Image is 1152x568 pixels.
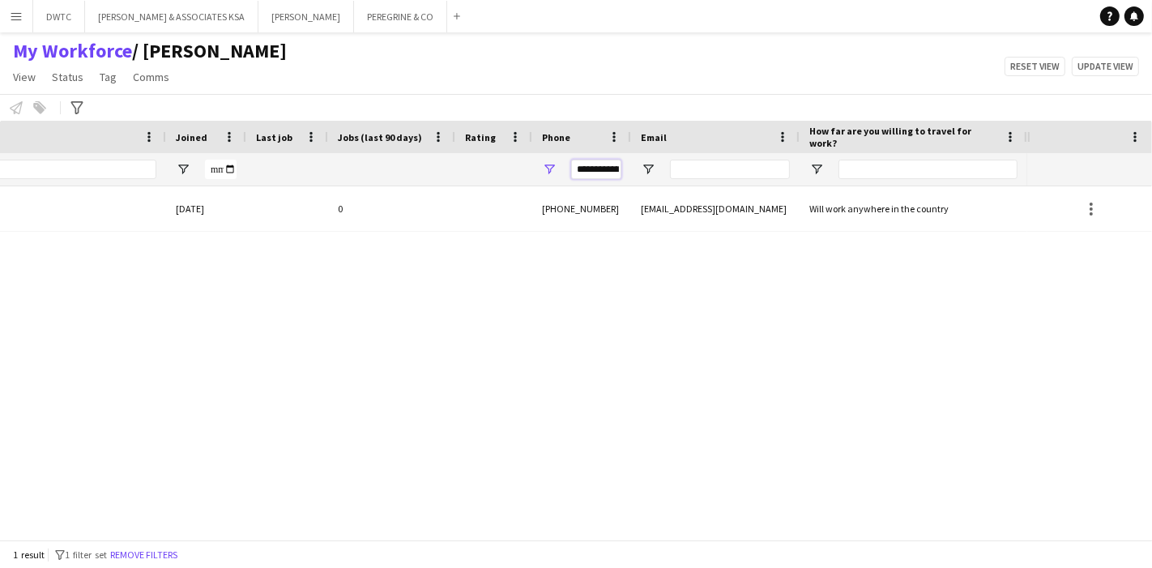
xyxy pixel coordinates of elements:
span: Will work anywhere in the country [809,203,949,215]
span: Rating [465,131,496,143]
input: Phone Filter Input [571,160,621,179]
button: [PERSON_NAME] & ASSOCIATES KSA [85,1,258,32]
button: Open Filter Menu [542,162,557,177]
input: Joined Filter Input [205,160,237,179]
button: Update view [1072,57,1139,76]
app-action-btn: Advanced filters [67,98,87,117]
span: Phone [542,131,570,143]
button: Open Filter Menu [641,162,655,177]
input: How far are you willing to travel for work? Filter Input [838,160,1018,179]
button: Open Filter Menu [809,162,824,177]
div: [EMAIL_ADDRESS][DOMAIN_NAME] [631,186,800,231]
span: Jobs (last 90 days) [338,131,422,143]
button: Open Filter Menu [176,162,190,177]
a: Comms [126,66,176,88]
a: My Workforce [13,39,132,63]
button: Reset view [1005,57,1065,76]
div: [DATE] [166,186,246,231]
div: [PHONE_NUMBER] [532,186,631,231]
a: View [6,66,42,88]
span: Status [52,70,83,84]
button: PEREGRINE & CO [354,1,447,32]
span: Julie [132,39,287,63]
span: Last job [256,131,292,143]
a: Status [45,66,90,88]
button: DWTC [33,1,85,32]
div: 0 [328,186,455,231]
input: Email Filter Input [670,160,790,179]
a: Tag [93,66,123,88]
span: Comms [133,70,169,84]
span: View [13,70,36,84]
span: How far are you willing to travel for work? [809,125,998,149]
span: Tag [100,70,117,84]
button: Remove filters [107,546,181,564]
button: [PERSON_NAME] [258,1,354,32]
span: Email [641,131,667,143]
span: 1 filter set [65,549,107,561]
span: Joined [176,131,207,143]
